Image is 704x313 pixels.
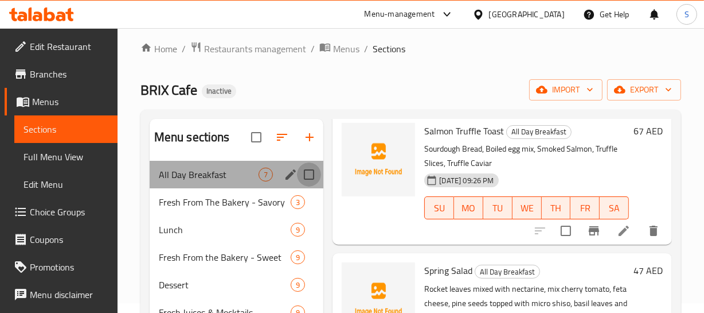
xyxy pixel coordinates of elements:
[5,198,118,226] a: Choice Groups
[617,224,631,238] a: Edit menu item
[291,195,305,209] div: items
[204,42,306,56] span: Restaurants management
[424,262,472,279] span: Spring Salad
[616,83,672,97] span: export
[291,197,304,208] span: 3
[488,200,508,217] span: TU
[424,142,629,171] p: Sourdough Bread, Boiled egg mix, Smoked Salmon, Truffle Slices, Truffle Caviar
[546,200,566,217] span: TH
[365,7,435,21] div: Menu-management
[575,200,595,217] span: FR
[14,115,118,143] a: Sections
[182,42,186,56] li: /
[600,196,629,219] button: SA
[150,188,324,216] div: Fresh From The Bakery - Savory3
[150,216,324,244] div: Lunch9
[30,40,108,53] span: Edit Restaurant
[483,196,513,219] button: TU
[507,125,571,138] span: All Day Breakfast
[24,177,108,191] span: Edit Menu
[333,42,359,56] span: Menus
[570,196,600,219] button: FR
[5,281,118,308] a: Menu disclaimer
[291,225,304,235] span: 9
[5,60,118,88] a: Branches
[517,200,537,217] span: WE
[435,175,498,186] span: [DATE] 09:26 PM
[633,262,663,279] h6: 47 AED
[30,233,108,246] span: Coupons
[542,196,571,219] button: TH
[424,122,504,140] span: Salmon Truffle Toast
[159,195,291,209] span: Fresh From The Bakery - Savory
[5,88,118,115] a: Menus
[554,219,578,243] span: Select to update
[140,41,681,56] nav: breadcrumb
[30,288,108,302] span: Menu disclaimer
[291,278,305,292] div: items
[319,41,359,56] a: Menus
[150,161,324,188] div: All Day Breakfast7edit
[190,41,306,56] a: Restaurants management
[633,123,663,139] h6: 67 AED
[159,278,291,292] span: Dessert
[580,217,608,245] button: Branch-specific-item
[342,123,415,196] img: Salmon Truffle Toast
[607,79,681,101] button: export
[140,77,197,103] span: BRIX Cafe
[373,42,405,56] span: Sections
[291,250,305,264] div: items
[14,143,118,171] a: Full Menu View
[506,125,572,139] div: All Day Breakfast
[296,123,323,151] button: Add section
[282,166,299,183] button: edit
[14,171,118,198] a: Edit Menu
[159,168,259,181] span: All Day Breakfast
[513,196,542,219] button: WE
[291,252,304,263] span: 9
[244,125,268,149] span: Select all sections
[159,250,291,264] span: Fresh From the Bakery - Sweet
[150,271,324,299] div: Dessert9
[311,42,315,56] li: /
[475,265,540,279] div: All Day Breakfast
[259,169,272,180] span: 7
[202,86,236,96] span: Inactive
[640,217,667,245] button: delete
[5,253,118,281] a: Promotions
[538,83,593,97] span: import
[30,67,108,81] span: Branches
[5,33,118,60] a: Edit Restaurant
[140,42,177,56] a: Home
[364,42,368,56] li: /
[32,95,108,109] span: Menus
[429,200,449,217] span: SU
[259,168,273,181] div: items
[685,8,689,21] span: S
[159,223,291,237] span: Lunch
[489,8,565,21] div: [GEOGRAPHIC_DATA]
[24,122,108,136] span: Sections
[150,244,324,271] div: Fresh From the Bakery - Sweet9
[459,200,479,217] span: MO
[291,280,304,291] span: 9
[424,196,454,219] button: SU
[24,150,108,164] span: Full Menu View
[202,84,236,98] div: Inactive
[30,205,108,219] span: Choice Groups
[154,129,230,146] h2: Menu sections
[454,196,483,219] button: MO
[30,260,108,274] span: Promotions
[5,226,118,253] a: Coupons
[529,79,603,101] button: import
[475,265,539,279] span: All Day Breakfast
[604,200,624,217] span: SA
